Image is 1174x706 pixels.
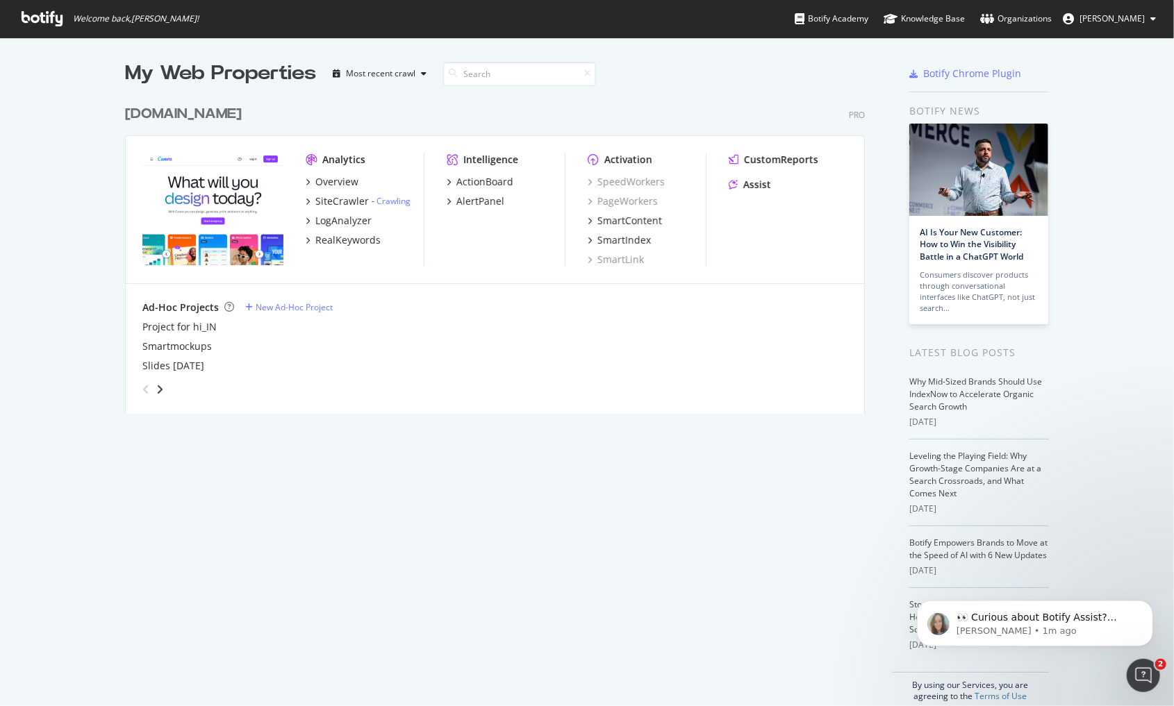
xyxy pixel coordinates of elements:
[322,153,365,167] div: Analytics
[1080,12,1145,24] span: Jheanna Torre
[137,378,155,401] div: angle-left
[1052,8,1167,30] button: [PERSON_NAME]
[306,214,372,228] a: LogAnalyzer
[306,175,358,189] a: Overview
[849,109,865,121] div: Pro
[142,153,283,265] img: canva.com
[909,450,1041,499] a: Leveling the Playing Field: Why Growth-Stage Companies Are at a Search Crossroads, and What Comes...
[463,153,518,167] div: Intelligence
[909,345,1049,360] div: Latest Blog Posts
[377,195,411,207] a: Crawling
[884,12,965,26] div: Knowledge Base
[256,301,333,313] div: New Ad-Hoc Project
[588,194,658,208] a: PageWorkers
[1127,659,1160,692] iframe: Intercom live chat
[909,564,1049,577] div: [DATE]
[909,416,1049,428] div: [DATE]
[125,104,247,124] a: [DOMAIN_NAME]
[588,233,651,247] a: SmartIndex
[909,124,1048,216] img: AI Is Your New Customer: How to Win the Visibility Battle in a ChatGPT World
[327,62,432,85] button: Most recent crawl
[315,175,358,189] div: Overview
[346,69,415,78] div: Most recent crawl
[306,194,411,208] a: SiteCrawler- Crawling
[795,12,868,26] div: Botify Academy
[456,175,513,189] div: ActionBoard
[125,87,876,414] div: grid
[245,301,333,313] a: New Ad-Hoc Project
[142,339,212,353] a: Smartmockups
[892,672,1049,702] div: By using our Services, you are agreeing to the
[743,178,771,192] div: Assist
[1155,659,1166,670] span: 2
[588,175,665,189] a: SpeedWorkers
[909,103,1049,119] div: Botify news
[142,320,217,334] a: Project for hi_IN
[909,537,1048,561] a: Botify Empowers Brands to Move at the Speed of AI with 6 New Updates
[597,233,651,247] div: SmartIndex
[920,226,1023,262] a: AI Is Your New Customer: How to Win the Visibility Battle in a ChatGPT World
[604,153,652,167] div: Activation
[597,214,662,228] div: SmartContent
[142,301,219,314] div: Ad-Hoc Projects
[155,383,165,396] div: angle-right
[744,153,818,167] div: CustomReports
[980,12,1052,26] div: Organizations
[306,233,381,247] a: RealKeywords
[909,67,1021,81] a: Botify Chrome Plugin
[909,503,1049,515] div: [DATE]
[125,104,242,124] div: [DOMAIN_NAME]
[443,62,596,86] input: Search
[315,214,372,228] div: LogAnalyzer
[896,571,1174,669] iframe: Intercom notifications message
[975,690,1027,702] a: Terms of Use
[588,214,662,228] a: SmartContent
[588,253,644,267] a: SmartLink
[447,175,513,189] a: ActionBoard
[923,67,1021,81] div: Botify Chrome Plugin
[456,194,504,208] div: AlertPanel
[447,194,504,208] a: AlertPanel
[372,195,411,207] div: -
[73,13,199,24] span: Welcome back, [PERSON_NAME] !
[729,178,771,192] a: Assist
[315,233,381,247] div: RealKeywords
[909,376,1042,412] a: Why Mid-Sized Brands Should Use IndexNow to Accelerate Organic Search Growth
[142,359,204,373] a: Slides [DATE]
[315,194,369,208] div: SiteCrawler
[729,153,818,167] a: CustomReports
[920,269,1038,314] div: Consumers discover products through conversational interfaces like ChatGPT, not just search…
[125,60,316,87] div: My Web Properties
